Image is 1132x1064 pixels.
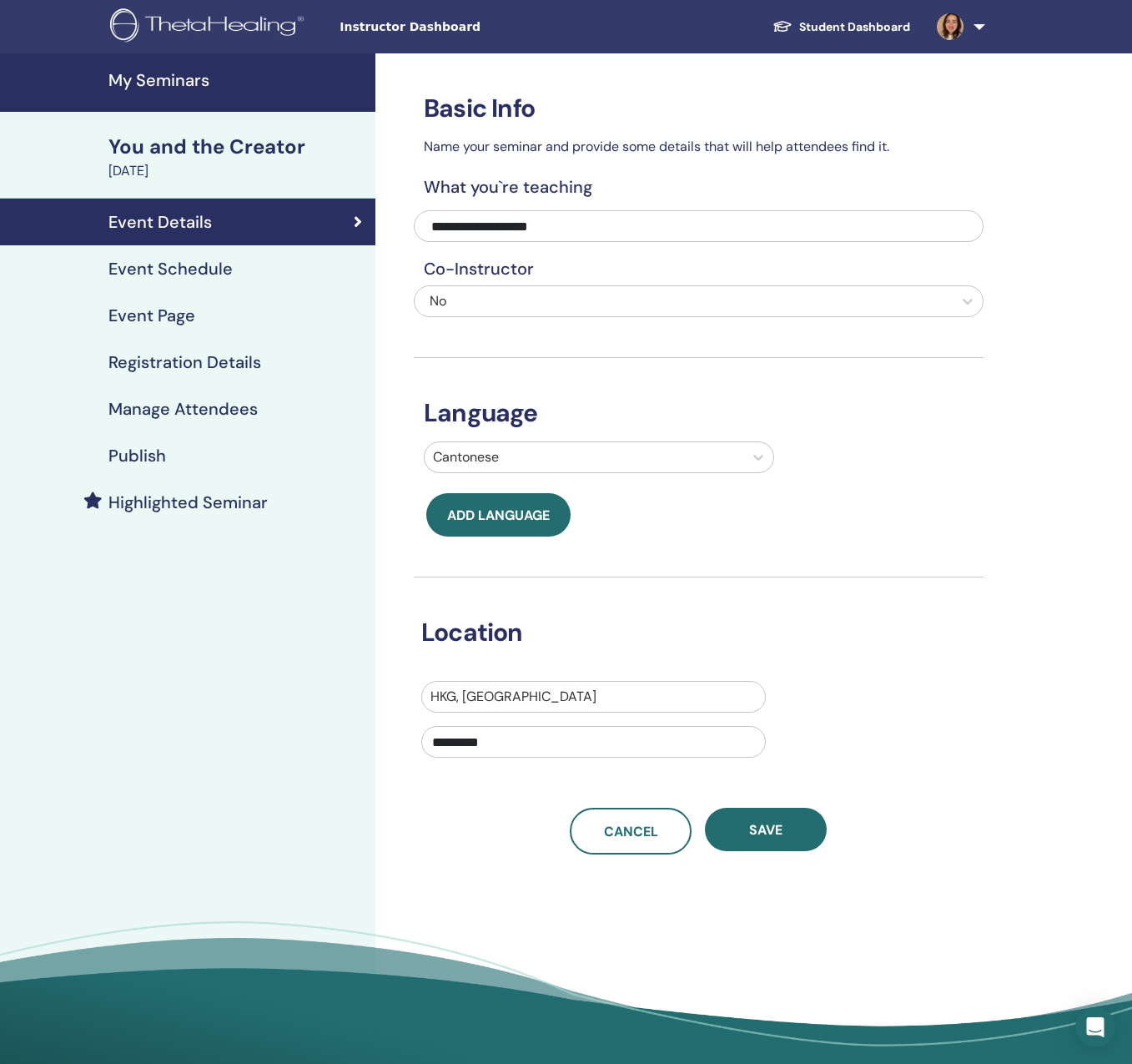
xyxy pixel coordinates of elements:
h4: Event Schedule [108,259,233,279]
h4: Event Page [108,305,195,325]
h3: Basic Info [414,93,984,124]
span: Add language [447,507,550,524]
h4: My Seminars [108,70,365,90]
div: You and the Creator [108,133,365,161]
h4: Registration Details [108,352,261,372]
span: Instructor Dashboard [340,18,590,36]
span: Cancel [604,823,658,840]
h4: Event Details [108,212,212,232]
div: [DATE] [108,161,365,181]
h4: Highlighted Seminar [108,492,268,512]
div: Open Intercom Messenger [1075,1007,1115,1047]
span: No [430,292,446,310]
h4: What you`re teaching [414,177,984,197]
a: Cancel [570,808,692,855]
a: You and the Creator[DATE] [98,133,375,181]
img: default.jpg [937,13,963,40]
img: logo.png [110,8,309,46]
button: Save [705,808,827,851]
span: Save [749,821,782,839]
h4: Manage Attendees [108,399,258,419]
img: graduation-cap-white.svg [772,19,792,33]
h4: Publish [108,446,166,466]
h3: Location [411,618,961,648]
button: Add language [426,493,571,537]
h3: Language [414,398,984,428]
h4: Co-Instructor [414,259,984,279]
p: Name your seminar and provide some details that will help attendees find it. [414,137,984,157]
a: Student Dashboard [759,12,923,43]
